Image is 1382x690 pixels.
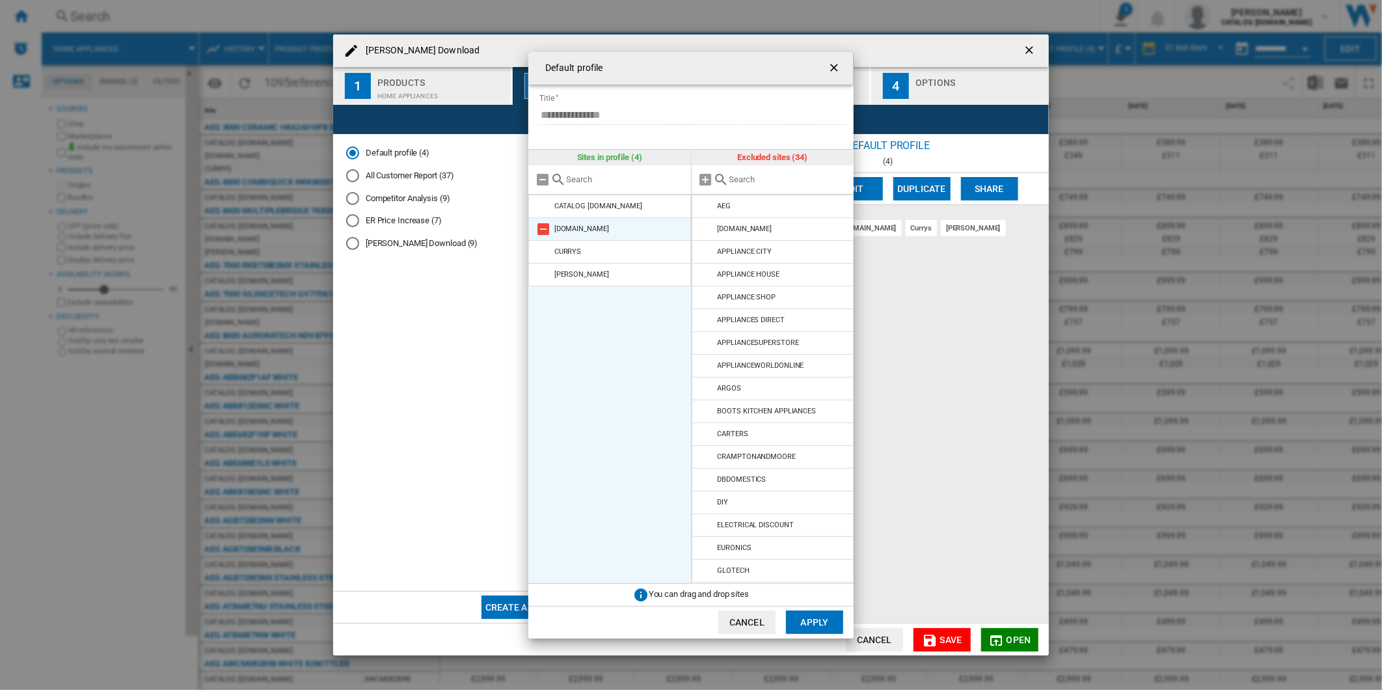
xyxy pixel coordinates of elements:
div: APPLIANCESUPERSTORE [717,338,798,347]
div: BOOTS KITCHEN APPLIANCES [717,407,816,415]
input: Search [566,174,684,184]
div: APPLIANCES DIRECT [717,316,784,324]
div: [PERSON_NAME] [554,270,609,279]
md-icon: Add all [698,172,714,187]
div: CRAMPTONANDMOORE [717,452,795,461]
div: APPLIANCE HOUSE [717,270,779,279]
div: DBDOMESTICS [717,475,766,484]
div: Excluded sites (34) [692,150,854,165]
div: CURRYS [554,247,581,256]
div: APPLIANCE CITY [717,247,772,256]
div: EURONICS [717,544,751,552]
input: Search [729,174,848,184]
ng-md-icon: getI18NText('BUTTONS.CLOSE_DIALOG') [828,61,843,77]
div: [DOMAIN_NAME] [717,225,772,233]
h4: Default profile [539,62,603,75]
button: Apply [786,611,843,634]
div: APPLIANCE SHOP [717,293,776,301]
md-icon: Remove all [535,172,550,187]
div: CATALOG [DOMAIN_NAME] [554,202,642,210]
div: ELECTRICAL DISCOUNT [717,521,793,529]
button: Cancel [718,611,776,634]
div: Sites in profile (4) [528,150,691,165]
button: getI18NText('BUTTONS.CLOSE_DIALOG') [822,55,848,81]
div: DIY [717,498,728,506]
div: CARTERS [717,430,748,438]
span: You can drag and drop sites [649,589,749,599]
div: AEG [717,202,731,210]
md-dialog: Default profile ... [528,52,854,639]
div: ARGOS [717,384,741,393]
div: [DOMAIN_NAME] [554,225,609,233]
div: APPLIANCEWORLDONLINE [717,361,804,370]
div: GLOTECH [717,566,749,575]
